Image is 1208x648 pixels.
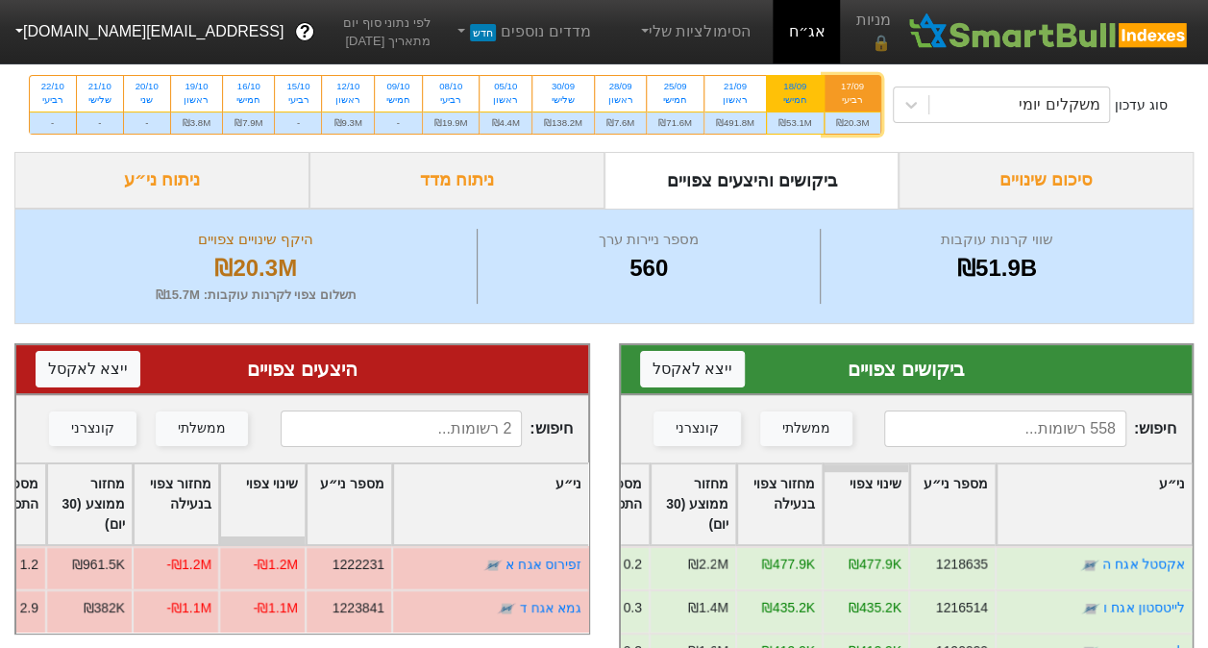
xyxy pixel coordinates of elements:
[309,152,604,209] div: ניתוח מדד
[595,112,646,134] div: ₪7.6M
[825,112,881,134] div: ₪20.3M
[760,411,852,446] button: ממשלתי
[446,12,599,51] a: מדדים נוספיםחדש
[1103,600,1185,615] a: לייטסטון אגח ו
[47,464,132,544] div: Toggle SortBy
[171,112,222,134] div: ₪3.8M
[762,555,815,575] div: ₪477.9K
[1114,95,1167,115] div: סוג עדכון
[39,286,472,305] div: תשלום צפוי לקרנות עוקבות : ₪15.7M
[849,555,901,575] div: ₪477.9K
[778,80,812,93] div: 18/09
[519,600,581,615] a: גמא אגח ד
[253,598,298,618] div: -₪1.1M
[166,555,211,575] div: -₪1.2M
[651,464,735,544] div: Toggle SortBy
[778,93,812,107] div: חמישי
[737,464,822,544] div: Toggle SortBy
[77,112,123,134] div: -
[767,112,824,134] div: ₪53.1M
[1081,599,1100,618] img: tase link
[234,80,262,93] div: 16/10
[220,464,305,544] div: Toggle SortBy
[375,112,422,134] div: -
[480,112,530,134] div: ₪4.4M
[899,152,1194,209] div: סיכום שינויים
[640,355,1173,384] div: ביקושים צפויים
[19,555,37,575] div: 1.2
[624,555,642,575] div: 0.2
[36,351,140,387] button: ייצא לאקסל
[281,411,573,447] span: חיפוש :
[88,93,111,107] div: שלישי
[36,355,569,384] div: היצעים צפויים
[322,112,373,134] div: ₪9.3M
[1102,557,1185,572] a: אקסטל אגח ה
[307,464,391,544] div: Toggle SortBy
[253,555,298,575] div: -₪1.2M
[505,557,581,572] a: זפירוס אגח א
[386,80,410,93] div: 09/10
[910,464,995,544] div: Toggle SortBy
[647,112,703,134] div: ₪71.6M
[434,93,468,107] div: רביעי
[676,418,719,439] div: קונצרני
[234,93,262,107] div: חמישי
[83,598,124,618] div: ₪382K
[88,80,111,93] div: 21/10
[658,93,692,107] div: חמישי
[183,93,210,107] div: ראשון
[166,598,211,618] div: -₪1.1M
[71,555,124,575] div: ₪961.5K
[884,411,1125,447] input: 558 רשומות...
[824,464,908,544] div: Toggle SortBy
[716,80,754,93] div: 21/09
[606,80,634,93] div: 28/09
[482,251,814,286] div: 560
[39,251,472,286] div: ₪20.3M
[41,93,64,107] div: רביעי
[544,93,582,107] div: שלישי
[1080,556,1099,575] img: tase link
[134,464,218,544] div: Toggle SortBy
[936,598,988,618] div: 1216514
[300,19,310,45] span: ?
[658,80,692,93] div: 25/09
[491,80,519,93] div: 05/10
[470,24,496,41] span: חדש
[286,93,309,107] div: רביעי
[386,93,410,107] div: חמישי
[39,229,472,251] div: היקף שינויים צפויים
[332,555,383,575] div: 1222231
[183,80,210,93] div: 19/10
[688,598,728,618] div: ₪1.4M
[716,93,754,107] div: ראשון
[997,464,1192,544] div: Toggle SortBy
[332,598,383,618] div: 1223841
[836,80,870,93] div: 17/09
[905,12,1193,51] img: SmartBull
[19,598,37,618] div: 2.9
[434,80,468,93] div: 08/10
[936,555,988,575] div: 1218635
[604,152,900,209] div: ביקושים והיצעים צפויים
[286,80,309,93] div: 15/10
[624,598,642,618] div: 0.3
[629,12,758,51] a: הסימולציות שלי
[393,464,588,544] div: Toggle SortBy
[491,93,519,107] div: ראשון
[497,599,516,618] img: tase link
[762,598,815,618] div: ₪435.2K
[275,112,321,134] div: -
[704,112,766,134] div: ₪491.8M
[223,112,274,134] div: ₪7.9M
[482,229,814,251] div: מספר ניירות ערך
[156,411,248,446] button: ממשלתי
[136,93,159,107] div: שני
[653,411,741,446] button: קונצרני
[640,351,745,387] button: ייצא לאקסל
[423,112,480,134] div: ₪19.9M
[333,80,361,93] div: 12/10
[333,93,361,107] div: ראשון
[688,555,728,575] div: ₪2.2M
